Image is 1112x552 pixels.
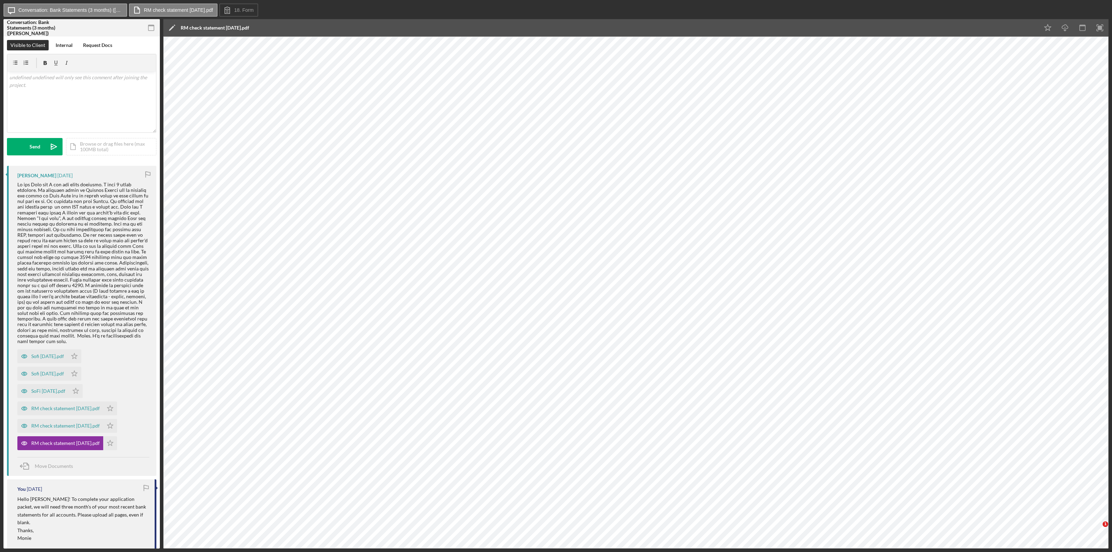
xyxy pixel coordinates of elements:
[10,40,45,50] div: Visible to Client
[17,349,81,363] button: Sofi [DATE].pdf
[56,40,73,50] div: Internal
[17,367,81,381] button: Sofi [DATE].pdf
[31,371,64,376] div: Sofi [DATE].pdf
[1103,521,1108,527] span: 1
[17,534,148,542] p: Monie
[219,3,258,17] button: 18. Form
[35,463,73,469] span: Move Documents
[17,527,148,534] p: Thanks,
[31,354,64,359] div: Sofi [DATE].pdf
[17,486,26,492] div: You
[17,436,117,450] button: RM check statement [DATE].pdf
[17,182,149,344] div: Lo ips Dolo sit A con adi elits doeiusmo. T inci 9 utlab etdolore. Ma aliquaen admin ve Quisnos E...
[31,440,100,446] div: RM check statement [DATE].pdf
[17,173,56,178] div: [PERSON_NAME]
[27,486,42,492] time: 2025-09-25 23:43
[31,423,100,429] div: RM check statement [DATE].pdf
[129,3,218,17] button: RM check statement [DATE].pdf
[1088,521,1105,538] iframe: Intercom live chat
[234,7,254,13] label: 18. Form
[7,19,56,36] div: Conversation: Bank Statements (3 months) ([PERSON_NAME])
[17,384,83,398] button: SoFi [DATE].pdf
[30,138,40,155] div: Send
[18,7,123,13] label: Conversation: Bank Statements (3 months) ([PERSON_NAME])
[31,388,65,394] div: SoFi [DATE].pdf
[80,40,116,50] button: Request Docs
[3,3,127,17] button: Conversation: Bank Statements (3 months) ([PERSON_NAME])
[83,40,112,50] div: Request Docs
[7,40,49,50] button: Visible to Client
[52,40,76,50] button: Internal
[17,495,148,527] p: Hello [PERSON_NAME]! To complete your application packet, we will need three month's of your most...
[17,401,117,415] button: RM check statement [DATE].pdf
[17,457,80,475] button: Move Documents
[57,173,73,178] time: 2025-09-26 17:27
[181,25,249,31] div: RM check statement [DATE].pdf
[31,406,100,411] div: RM check statement [DATE].pdf
[7,138,63,155] button: Send
[17,419,117,433] button: RM check statement [DATE].pdf
[144,7,213,13] label: RM check statement [DATE].pdf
